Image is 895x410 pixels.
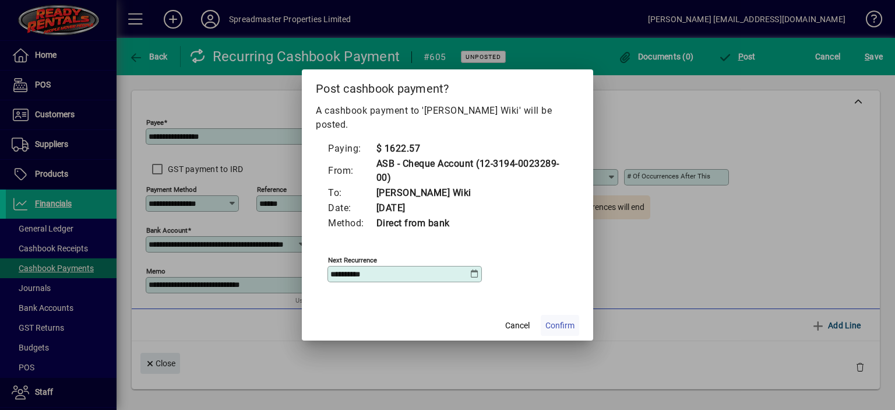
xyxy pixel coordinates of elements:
[327,216,376,231] td: Method:
[545,320,575,332] span: Confirm
[376,185,568,201] td: [PERSON_NAME] Wiki
[376,216,568,231] td: Direct from bank
[316,104,579,132] p: A cashbook payment to '[PERSON_NAME] Wiki' will be posted.
[302,69,593,103] h2: Post cashbook payment?
[328,256,377,264] mat-label: Next recurrence
[376,141,568,156] td: $ 1622.57
[327,156,376,185] td: From:
[499,315,536,336] button: Cancel
[376,156,568,185] td: ASB - Cheque Account (12-3194-0023289-00)
[376,201,568,216] td: [DATE]
[541,315,579,336] button: Confirm
[327,201,376,216] td: Date:
[327,141,376,156] td: Paying:
[327,185,376,201] td: To:
[505,320,530,332] span: Cancel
